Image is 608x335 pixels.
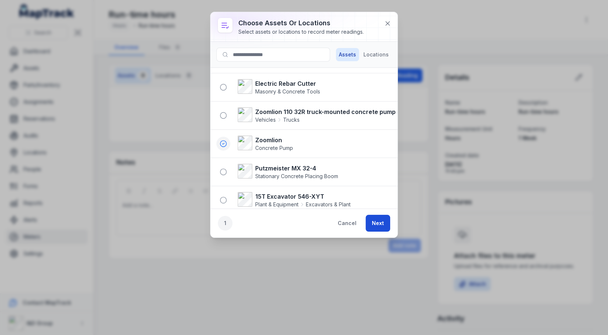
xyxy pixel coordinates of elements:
h3: Choose assets or locations [238,18,364,28]
strong: Zoomlion [255,136,293,144]
button: Cancel [332,215,363,232]
div: Select assets or locations to record meter readings. [238,28,364,36]
strong: Zoomlion 110 32R truck-mounted concrete pump [255,107,396,116]
button: Next [366,215,390,232]
span: Trucks [283,116,300,124]
span: Excavators & Plant [306,201,351,208]
span: Stationary Concrete Placing Boom [255,173,338,179]
strong: Electric Rebar Cutter [255,79,320,88]
strong: Putzmeister MX 32-4 [255,164,338,173]
span: Vehicles [255,116,276,124]
div: 1 [218,216,232,231]
span: Plant & Equipment [255,201,298,208]
strong: 15T Excavator 546-XYT [255,192,351,201]
span: Concrete Pump [255,145,293,151]
button: Locations [360,48,392,61]
button: Assets [336,48,359,61]
span: Masonry & Concrete Tools [255,88,320,95]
